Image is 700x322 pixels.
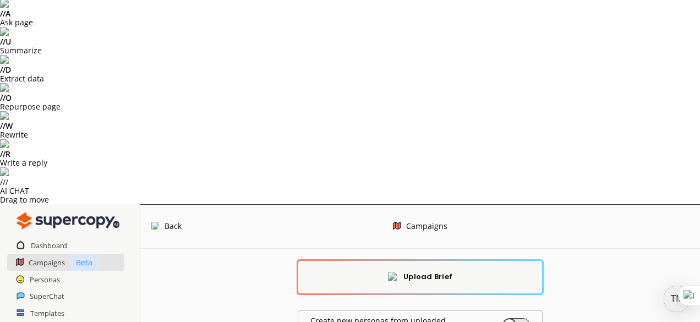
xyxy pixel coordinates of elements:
[30,271,60,288] a: Personas
[406,222,447,231] div: Campaigns
[17,210,119,232] img: Close
[664,286,690,312] div: atlas-message-author-avatar
[70,254,98,271] p: Beta
[403,271,452,283] b: Upload Brief
[30,288,64,304] a: SuperChat
[388,272,398,282] img: Close
[393,222,401,230] img: Close
[30,305,64,321] a: Templates
[31,237,67,254] a: Dashboard
[664,286,690,312] button: atlas-launcher
[165,222,182,231] div: Back
[29,254,65,271] a: Campaigns
[151,222,159,230] img: Close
